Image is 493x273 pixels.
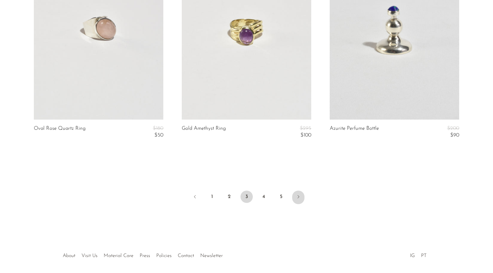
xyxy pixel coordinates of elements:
[34,126,85,138] a: Oval Rose Quartz Ring
[300,126,311,131] span: $295
[178,253,194,258] a: Contact
[330,126,379,138] a: Azurite Perfume Bottle
[450,133,459,138] span: $90
[154,133,163,138] span: $50
[258,191,270,203] a: 4
[206,191,218,203] a: 1
[421,253,427,258] a: PT
[153,126,163,131] span: $180
[241,191,253,203] span: 3
[447,126,459,131] span: $200
[63,253,75,258] a: About
[223,191,236,203] a: 2
[104,253,133,258] a: Material Care
[140,253,150,258] a: Press
[292,191,304,204] a: Next
[410,253,415,258] a: IG
[275,191,287,203] a: 5
[407,248,430,260] ul: Social Medias
[182,126,226,138] a: Gold Amethyst Ring
[300,133,311,138] span: $100
[60,248,226,260] ul: Quick links
[82,253,97,258] a: Visit Us
[189,191,201,204] a: Previous
[156,253,172,258] a: Policies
